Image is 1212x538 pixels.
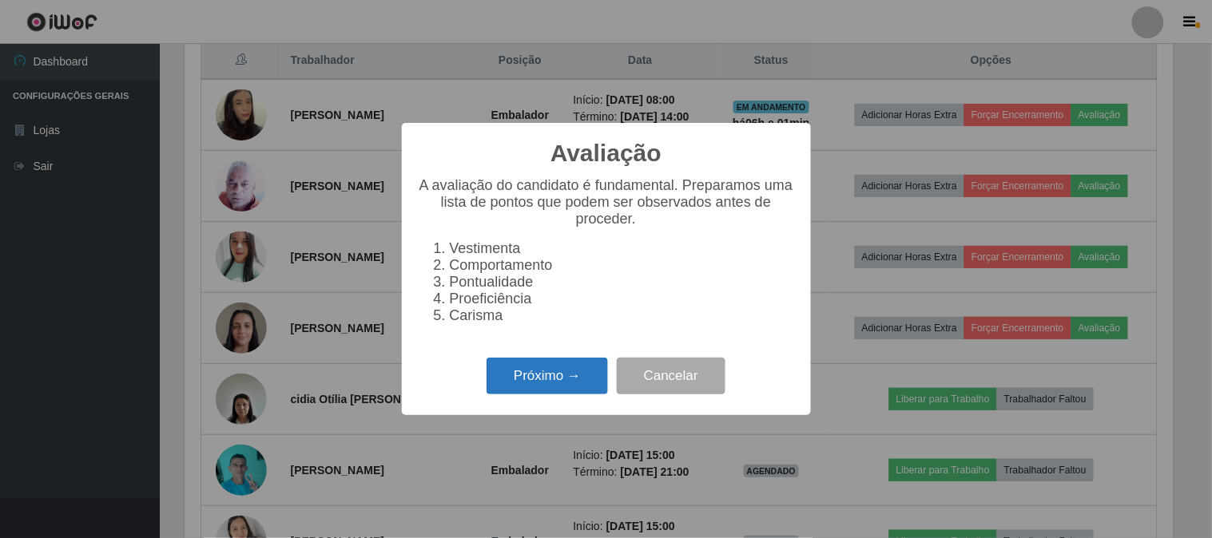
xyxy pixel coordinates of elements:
li: Proeficiência [450,291,795,307]
button: Próximo → [487,358,608,395]
p: A avaliação do candidato é fundamental. Preparamos uma lista de pontos que podem ser observados a... [418,177,795,227]
li: Vestimenta [450,240,795,257]
li: Pontualidade [450,274,795,291]
button: Cancelar [617,358,725,395]
li: Comportamento [450,257,795,274]
li: Carisma [450,307,795,324]
h2: Avaliação [550,139,662,168]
